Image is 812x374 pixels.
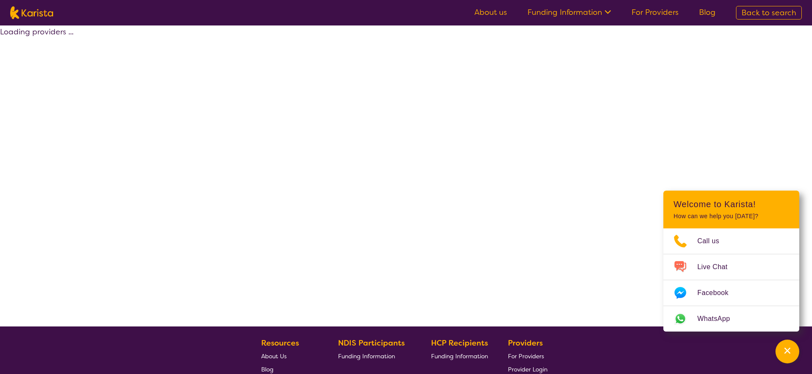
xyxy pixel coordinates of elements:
[508,338,543,348] b: Providers
[697,261,738,273] span: Live Chat
[632,7,679,17] a: For Providers
[261,349,318,363] a: About Us
[338,349,411,363] a: Funding Information
[508,349,547,363] a: For Providers
[474,7,507,17] a: About us
[697,312,740,325] span: WhatsApp
[699,7,716,17] a: Blog
[674,213,789,220] p: How can we help you [DATE]?
[663,228,799,332] ul: Choose channel
[508,366,547,373] span: Provider Login
[508,352,544,360] span: For Providers
[663,306,799,332] a: Web link opens in a new tab.
[663,191,799,332] div: Channel Menu
[697,287,739,299] span: Facebook
[338,352,395,360] span: Funding Information
[10,6,53,19] img: Karista logo
[338,338,405,348] b: NDIS Participants
[261,338,299,348] b: Resources
[261,352,287,360] span: About Us
[736,6,802,20] a: Back to search
[527,7,611,17] a: Funding Information
[674,199,789,209] h2: Welcome to Karista!
[431,338,488,348] b: HCP Recipients
[261,366,273,373] span: Blog
[697,235,730,247] span: Call us
[775,340,799,363] button: Channel Menu
[742,8,796,18] span: Back to search
[431,352,488,360] span: Funding Information
[431,349,488,363] a: Funding Information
